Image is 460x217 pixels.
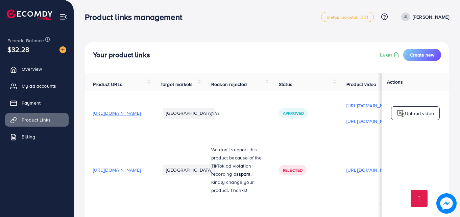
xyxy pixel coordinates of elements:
[22,83,56,89] span: My ad accounts
[22,133,35,140] span: Billing
[437,194,456,213] img: image
[211,110,219,116] span: N/A
[7,44,29,54] span: $32.28
[410,51,434,58] span: Create new
[93,81,122,88] span: Product URLs
[5,62,69,76] a: Overview
[346,117,394,125] p: [URL][DOMAIN_NAME]
[93,51,150,59] h4: Your product links
[93,110,141,116] span: [URL][DOMAIN_NAME]
[211,146,262,177] span: We don't support this product because of the TikTok ad violation recording as
[85,12,188,22] h3: Product links management
[59,13,67,21] img: menu
[346,166,394,174] p: [URL][DOMAIN_NAME]
[346,81,376,88] span: Product video
[93,167,141,173] span: [URL][DOMAIN_NAME]
[346,102,394,110] p: [URL][DOMAIN_NAME]
[22,66,42,72] span: Overview
[163,165,215,175] li: [GEOGRAPHIC_DATA]
[5,130,69,144] a: Billing
[403,49,441,61] button: Create new
[163,108,215,118] li: [GEOGRAPHIC_DATA]
[22,116,51,123] span: Product Links
[283,167,302,173] span: Rejected
[211,171,254,194] span: . Kindly change your product. Thanks!
[413,13,449,21] p: [PERSON_NAME]
[22,100,41,106] span: Payment
[397,109,405,117] img: logo
[5,113,69,127] a: Product Links
[161,81,193,88] span: Target markets
[5,96,69,110] a: Payment
[405,109,434,117] p: Upload video
[7,37,44,44] span: Ecomdy Balance
[380,51,401,59] a: Learn
[239,171,250,177] strong: spam
[7,9,52,20] img: logo
[279,81,292,88] span: Status
[211,81,247,88] span: Reason rejected
[5,79,69,93] a: My ad accounts
[321,12,374,22] a: metap_pakistan_001
[283,110,304,116] span: Approved
[59,46,66,53] img: image
[327,15,368,19] span: metap_pakistan_001
[398,13,449,21] a: [PERSON_NAME]
[387,79,403,85] span: Actions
